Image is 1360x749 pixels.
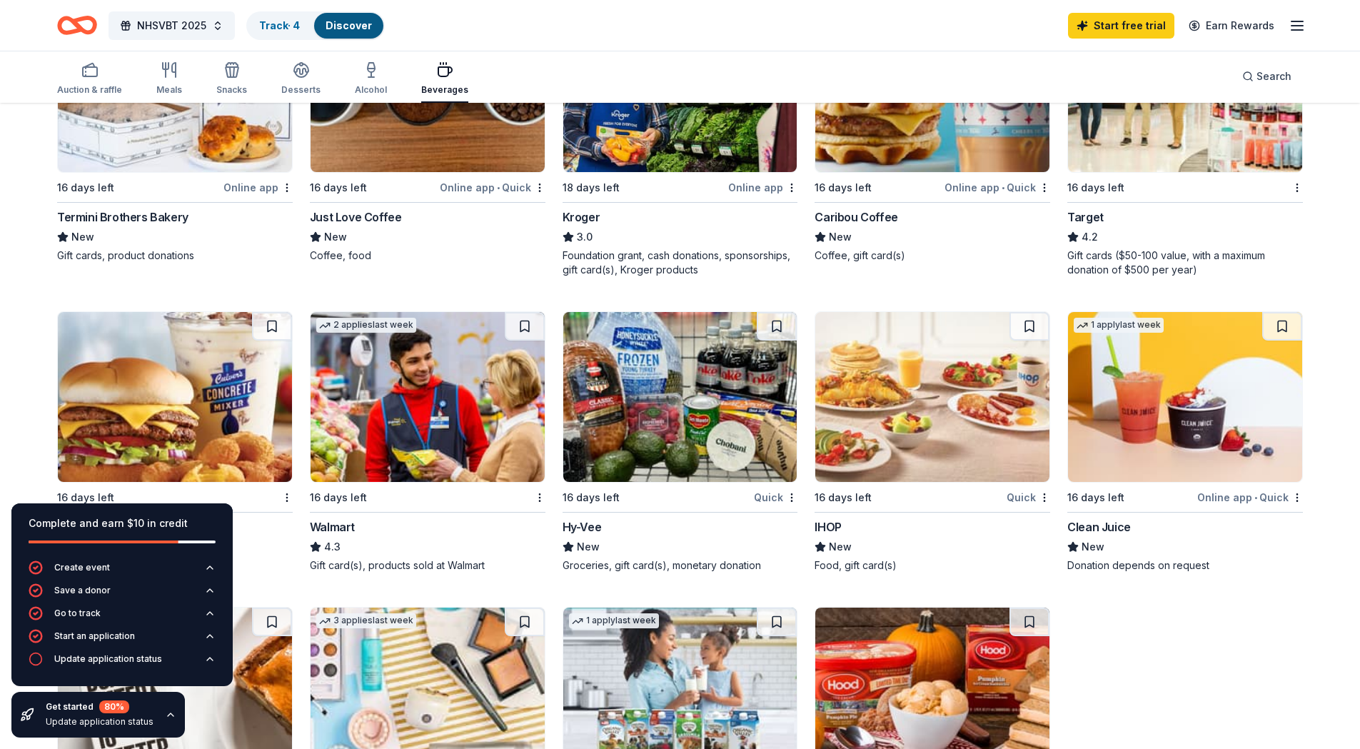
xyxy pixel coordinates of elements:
[1180,13,1283,39] a: Earn Rewards
[57,1,293,263] a: Image for Termini Brothers Bakery4 applieslast week16 days leftOnline appTermini Brothers BakeryN...
[324,228,347,246] span: New
[54,653,162,665] div: Update application status
[57,84,122,96] div: Auction & raffle
[1256,68,1291,85] span: Search
[57,179,114,196] div: 16 days left
[57,208,188,226] div: Termini Brothers Bakery
[310,248,545,263] div: Coffee, food
[815,558,1050,573] div: Food, gift card(s)
[310,518,355,536] div: Walmart
[281,84,321,96] div: Desserts
[57,489,114,506] div: 16 days left
[577,228,593,246] span: 3.0
[728,179,797,196] div: Online app
[71,228,94,246] span: New
[216,84,247,96] div: Snacks
[1068,312,1302,482] img: Image for Clean Juice
[326,19,372,31] a: Discover
[1197,488,1303,506] div: Online app Quick
[563,489,620,506] div: 16 days left
[1067,1,1303,277] a: Image for Target4 applieslast week16 days leftTarget4.2Gift cards ($50-100 value, with a maximum ...
[58,312,292,482] img: Image for Culver's
[563,179,620,196] div: 18 days left
[54,608,101,619] div: Go to track
[815,1,1050,263] a: Image for Caribou Coffee3 applieslast week16 days leftOnline app•QuickCaribou CoffeeNewCoffee, gi...
[1007,488,1050,506] div: Quick
[310,179,367,196] div: 16 days left
[815,518,841,536] div: IHOP
[355,84,387,96] div: Alcohol
[829,538,852,556] span: New
[216,56,247,103] button: Snacks
[1067,489,1124,506] div: 16 days left
[815,311,1050,573] a: Image for IHOP16 days leftQuickIHOPNewFood, gift card(s)
[945,179,1050,196] div: Online app Quick
[109,11,235,40] button: NHSVBT 2025
[563,248,798,277] div: Foundation grant, cash donations, sponsorships, gift card(s), Kroger products
[281,56,321,103] button: Desserts
[310,208,402,226] div: Just Love Coffee
[54,585,111,596] div: Save a donor
[29,606,216,629] button: Go to track
[54,562,110,573] div: Create event
[259,19,300,31] a: Track· 4
[29,515,216,532] div: Complete and earn $10 in credit
[57,9,97,42] a: Home
[137,17,206,34] span: NHSVBT 2025
[223,179,293,196] div: Online app
[29,561,216,583] button: Create event
[310,311,545,573] a: Image for Walmart2 applieslast week16 days leftWalmart4.3Gift card(s), products sold at Walmart
[46,716,153,728] div: Update application status
[577,538,600,556] span: New
[1067,208,1104,226] div: Target
[57,56,122,103] button: Auction & raffle
[497,182,500,193] span: •
[1231,62,1303,91] button: Search
[1002,182,1004,193] span: •
[1067,248,1303,277] div: Gift cards ($50-100 value, with a maximum donation of $500 per year)
[421,56,468,103] button: Beverages
[46,700,153,713] div: Get started
[1082,228,1098,246] span: 4.2
[311,312,545,482] img: Image for Walmart
[569,613,659,628] div: 1 apply last week
[57,311,293,573] a: Image for Culver's 16 days left[PERSON_NAME]NewFood, gift card(s)
[563,208,600,226] div: Kroger
[829,228,852,246] span: New
[29,652,216,675] button: Update application status
[815,248,1050,263] div: Coffee, gift card(s)
[310,558,545,573] div: Gift card(s), products sold at Walmart
[156,56,182,103] button: Meals
[440,179,545,196] div: Online app Quick
[1067,558,1303,573] div: Donation depends on request
[99,700,129,713] div: 80 %
[1074,318,1164,333] div: 1 apply last week
[421,84,468,96] div: Beverages
[246,11,385,40] button: Track· 4Discover
[563,558,798,573] div: Groceries, gift card(s), monetary donation
[754,488,797,506] div: Quick
[815,179,872,196] div: 16 days left
[310,489,367,506] div: 16 days left
[1067,179,1124,196] div: 16 days left
[563,1,798,277] a: Image for Kroger2 applieslast week18 days leftOnline appKroger3.0Foundation grant, cash donations...
[156,84,182,96] div: Meals
[1068,13,1174,39] a: Start free trial
[29,583,216,606] button: Save a donor
[316,318,416,333] div: 2 applies last week
[54,630,135,642] div: Start an application
[316,613,416,628] div: 3 applies last week
[563,311,798,573] a: Image for Hy-Vee16 days leftQuickHy-VeeNewGroceries, gift card(s), monetary donation
[57,248,293,263] div: Gift cards, product donations
[29,629,216,652] button: Start an application
[815,489,872,506] div: 16 days left
[563,312,797,482] img: Image for Hy-Vee
[324,538,341,556] span: 4.3
[1082,538,1104,556] span: New
[1254,492,1257,503] span: •
[563,518,602,536] div: Hy-Vee
[815,208,897,226] div: Caribou Coffee
[310,1,545,263] a: Image for Just Love Coffee1 applylast week16 days leftOnline app•QuickJust Love CoffeeNewCoffee, ...
[1067,518,1131,536] div: Clean Juice
[815,312,1049,482] img: Image for IHOP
